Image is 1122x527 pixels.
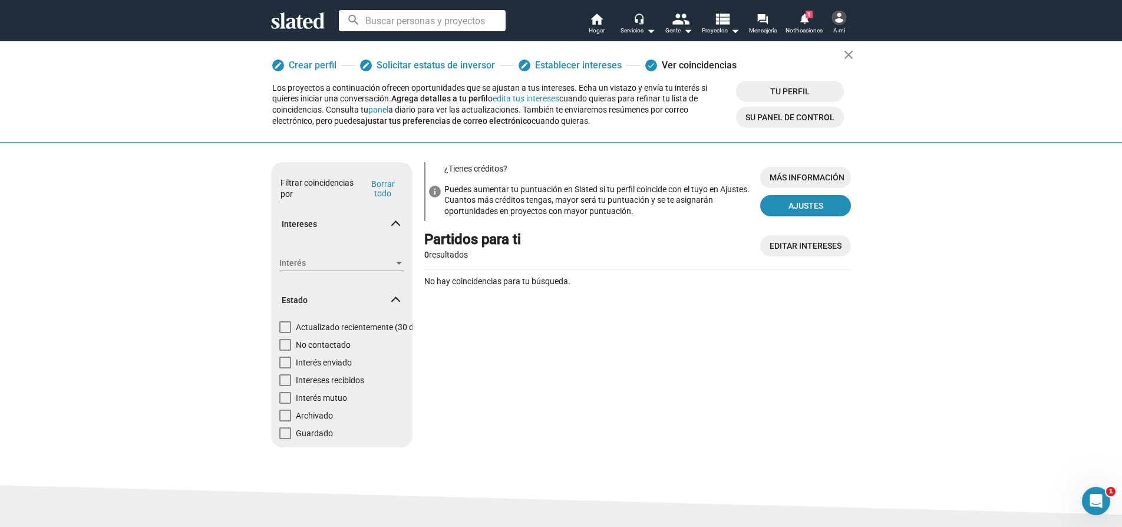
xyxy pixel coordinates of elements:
mat-icon: view_list [714,10,731,27]
a: Su panel de control [736,107,844,128]
mat-icon: headset_mic [633,13,644,24]
font: Editar intereses [770,241,841,251]
mat-expansion-panel-header: Estado [271,281,412,319]
a: Agrega detalles a tu perfil [391,94,488,103]
font: Intereses recibidos [296,376,364,385]
font: Partidos para ti [424,231,521,248]
font: o [488,94,493,103]
mat-icon: done [647,61,655,70]
mat-icon: arrow_drop_down [728,24,742,38]
mat-icon: edit [362,61,370,70]
font: Tu perfil [770,87,810,96]
font: 1 [1108,488,1113,495]
font: a diario para ver las actualizaciones. También te enviaremos resúmenes por correo electrónico, pe... [272,105,688,126]
mat-icon: forum [757,13,768,24]
button: Borrar todo [363,179,403,198]
font: Interés enviado [296,358,352,367]
font: Crear perfil [289,60,336,71]
font: Notificaciones [786,27,823,34]
a: Mensajería [742,12,783,38]
font: No contactado [296,340,351,350]
font: Más información [770,173,844,182]
mat-icon: edit [274,61,282,70]
font: Actualizado recientemente (30 días) [296,322,427,332]
a: Crear perfil [272,55,336,76]
iframe: Chat en vivo de Intercom [1082,487,1110,515]
mat-icon: arrow_drop_down [681,24,695,38]
button: Servicios [617,12,658,38]
font: A mí [833,27,845,34]
mat-icon: home [589,12,603,26]
font: Interés mutuo [296,393,347,403]
a: edita tus intereses [493,94,559,103]
font: Guardado [296,429,333,438]
input: Buscar personas y proyectos [339,10,506,31]
font: 0 [424,250,429,259]
font: Su panel de control [745,113,834,122]
a: panel [368,105,388,114]
font: No hay coincidencias para tu búsqueda. [424,276,570,286]
font: Gente [665,27,681,34]
font: Servicios [621,27,643,34]
font: Puedes aumentar tu puntuación en Slated si tu perfil coincide con el tuyo en Ajustes. Cuantos más... [444,185,750,216]
font: Proyectos [702,27,728,34]
font: Intereses [282,219,317,229]
a: Abrir la página de perfil - Cuadro de diálogo de configuración [760,235,851,256]
font: Filtrar coincidencias por [280,178,354,199]
font: ¿Tienes créditos? [444,164,507,173]
mat-icon: edit [520,61,529,70]
font: Establecer intereses [535,60,622,71]
font: Solicitar estatus de inversor [377,60,495,71]
a: ajustar tus preferencias de correo electrónico [361,116,532,126]
a: Hogar [576,12,617,38]
button: Más información [760,167,851,188]
a: Abrir la página de perfil - Cuadro de diálogo de configuración [760,195,851,216]
font: Ajustes [788,201,823,210]
font: Estado [282,295,308,305]
a: Establecer intereses [519,55,622,76]
font: Borrar todo [371,179,395,198]
a: 1Notificaciones [783,12,825,38]
mat-icon: info [428,185,442,199]
mat-icon: notifications [798,12,810,24]
button: A mí [825,8,853,39]
div: Intereses [271,245,412,282]
button: Gente [658,12,699,38]
font: 1 [807,11,811,18]
a: Tu perfil [736,81,844,102]
font: Los proyectos a continuación ofrecen oportunidades que se ajustan a tus intereses. Echa un vistaz... [272,83,707,104]
mat-icon: arrow_drop_down [643,24,658,38]
font: Archivado [296,411,333,420]
mat-icon: close [841,48,856,62]
sl-promotion: ¿Tienes créditos? [424,162,851,230]
mat-icon: people [672,10,689,27]
div: Estado [271,321,412,445]
font: resultados [429,250,468,259]
font: Ver coincidencias [662,60,737,71]
font: cuando quieras. [532,116,590,126]
font: Interés [279,257,307,268]
a: Solicitar estatus de inversor [360,55,495,76]
font: Mensajería [749,27,777,34]
button: Proyectos [699,12,742,38]
font: Hogar [589,27,605,34]
mat-expansion-panel-header: Intereses [271,205,412,243]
